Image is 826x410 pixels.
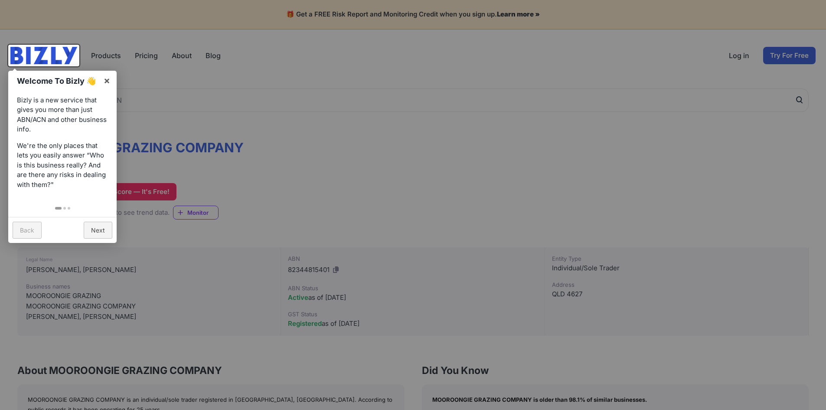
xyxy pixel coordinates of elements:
[17,75,99,87] h1: Welcome To Bizly 👋
[97,71,117,90] a: ×
[13,222,42,239] a: Back
[84,222,112,239] a: Next
[17,141,108,190] p: We're the only places that lets you easily answer “Who is this business really? And are there any...
[17,95,108,134] p: Bizly is a new service that gives you more than just ABN/ACN and other business info.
